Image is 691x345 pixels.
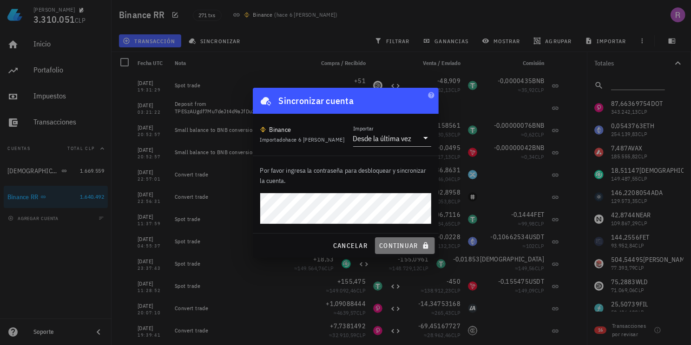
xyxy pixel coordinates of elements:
span: hace 6 [PERSON_NAME] [285,136,344,143]
button: cancelar [329,237,371,254]
button: continuar [375,237,434,254]
div: Sincronizar cuenta [279,93,354,108]
div: ImportarDesde la última vez [353,130,431,146]
span: Importado [260,136,345,143]
div: Binance [270,125,291,134]
label: Importar [353,125,374,132]
p: Por favor ingresa la contraseña para desbloquear y sincronizar la cuenta. [260,165,431,186]
img: 270.png [260,127,266,132]
span: cancelar [333,241,368,250]
div: Desde la última vez [353,134,412,143]
span: continuar [379,241,431,250]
